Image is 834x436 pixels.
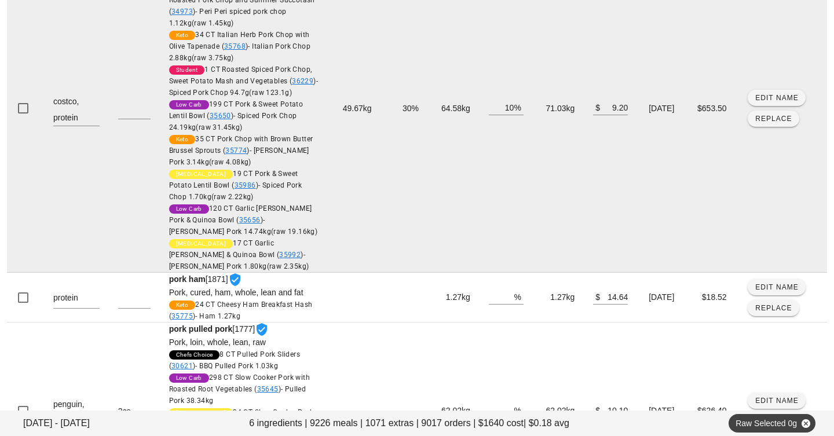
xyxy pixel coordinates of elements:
button: Close [800,418,811,428]
a: 35650 [210,112,231,120]
span: Replace [755,304,792,312]
span: 35 CT Pork Chop with Brown Butter Brussel Sprouts ( ) [169,135,313,166]
span: Replace [755,115,792,123]
button: Edit Name [748,393,806,409]
span: Edit Name [755,397,799,405]
span: 199 CT Pork & Sweet Potato Lentil Bowl ( ) [169,100,303,131]
div: % [514,402,523,417]
span: (raw 2.22kg) [211,193,254,201]
span: Edit Name [755,94,799,102]
span: (raw 31.45kg) [196,123,242,131]
span: 120 CT Garlic [PERSON_NAME] Pork & Quinoa Bowl ( ) [169,204,318,236]
span: (raw 123.1g) [249,89,292,97]
span: - BBQ Pulled Pork 1.03kg [195,362,278,370]
span: (raw 19.16kg) [271,228,317,236]
span: $18.52 [702,292,727,302]
span: (raw 3.75kg) [192,54,234,62]
button: Replace [748,300,799,316]
span: Low Carb [176,100,202,109]
button: Replace [748,111,799,127]
a: 35774 [225,146,247,155]
span: 17 CT Garlic [PERSON_NAME] & Quinoa Bowl ( ) [169,239,309,270]
span: Pork, loin, whole, lean, raw [169,338,266,347]
span: 49.67kg [343,104,372,113]
span: 24 CT Cheesy Ham Breakfast Hash ( ) [169,301,313,320]
a: 36229 [292,77,313,85]
span: 19 CT Pork & Sweet Potato Lentil Bowl ( ) [169,170,302,201]
a: 35768 [224,42,246,50]
span: (raw 1.45kg) [192,19,234,27]
a: 35992 [279,251,301,259]
span: [MEDICAL_DATA] [176,239,226,248]
span: 1 CT Roasted Spiced Pork Chop, Sweet Potato Mash and Vegetables ( ) [169,65,318,97]
a: 30621 [171,362,193,370]
strong: pork pulled pork [169,324,233,334]
span: $653.50 [697,104,727,113]
div: $ [593,402,600,417]
button: Edit Name [748,279,806,295]
a: 35645 [257,385,279,393]
span: Student [176,65,198,75]
strong: pork ham [169,274,206,284]
span: Low Carb [176,204,202,214]
span: 298 CT Slow Cooker Pork with Roasted Root Vegetables ( ) [169,373,310,405]
span: [MEDICAL_DATA] [176,170,226,179]
span: 8 CT Pulled Pork Sliders ( ) [169,350,300,370]
div: % [514,289,523,304]
span: - Ham 1.27kg [195,312,240,320]
span: [1871] [169,274,319,322]
span: | $0.18 avg [524,416,569,430]
a: 35656 [239,216,261,224]
span: Pork, cured, ham, whole, lean and fat [169,288,303,297]
span: Keto [176,301,189,310]
td: 1.27kg [533,273,584,323]
span: Low Carb [176,373,202,383]
td: 1.27kg [428,273,480,323]
span: - Spiced Pork Chop 24.19kg [169,112,297,131]
div: $ [593,289,600,304]
span: (raw 2.35kg) [267,262,309,270]
div: $ [593,100,600,115]
button: Edit Name [748,90,806,106]
a: 34973 [171,8,193,16]
span: (raw 4.08kg) [209,158,251,166]
span: 34 CT Italian Herb Pork Chop with Olive Tapenade ( ) [169,31,310,62]
span: - Peri Peri spiced pork chop 1.12kg [169,8,287,27]
span: $626.40 [697,406,727,415]
span: [MEDICAL_DATA] [176,408,226,417]
span: Raw Selected 0g [736,414,809,433]
span: Chefs Choice [176,350,213,360]
span: 30% [403,104,419,113]
div: % [514,100,523,115]
span: Keto [176,31,189,40]
a: 35986 [235,181,256,189]
span: Edit Name [755,283,799,291]
span: Keto [176,135,189,144]
a: 35775 [171,312,193,320]
td: [DATE] [639,273,687,323]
